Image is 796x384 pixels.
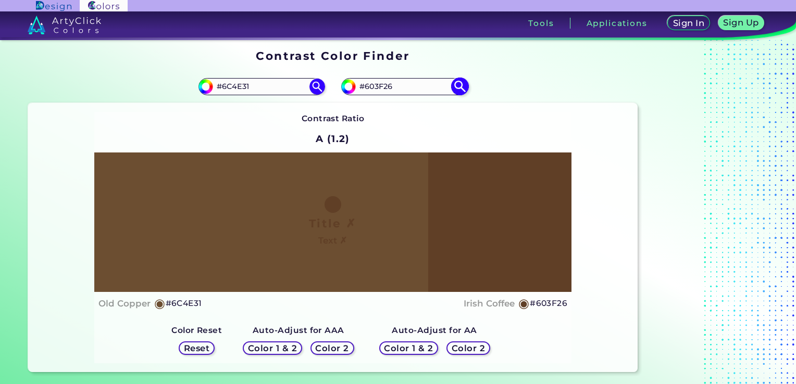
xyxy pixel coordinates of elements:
a: Sign Up [720,17,762,30]
h5: Color 1 & 2 [387,344,431,352]
strong: Contrast Ratio [302,113,365,123]
img: logo_artyclick_colors_white.svg [28,16,101,34]
h5: Color 1 & 2 [250,344,294,352]
img: icon search [451,78,469,96]
h4: Text ✗ [318,233,347,248]
h5: Color 2 [453,344,483,352]
h3: Tools [528,19,554,27]
h3: Applications [587,19,648,27]
strong: Color Reset [171,325,222,335]
h5: Sign In [675,19,703,27]
h5: #603F26 [530,297,567,310]
h5: Reset [185,344,208,352]
strong: Auto-Adjust for AA [392,325,477,335]
h4: Old Copper [98,296,151,311]
strong: Auto-Adjust for AAA [253,325,344,335]
img: icon search [309,79,325,94]
h5: #6C4E31 [166,297,202,310]
a: Sign In [669,17,708,30]
h5: Color 2 [317,344,347,352]
h1: Title ✗ [309,215,357,231]
img: ArtyClick Design logo [36,1,71,11]
h5: ◉ [518,297,530,310]
h5: Sign Up [725,19,757,27]
h4: Irish Coffee [464,296,515,311]
h1: Contrast Color Finder [256,48,409,63]
h5: ◉ [154,297,166,310]
input: type color 2.. [356,80,453,94]
h2: A (1.2) [311,127,354,150]
input: type color 1.. [213,80,310,94]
